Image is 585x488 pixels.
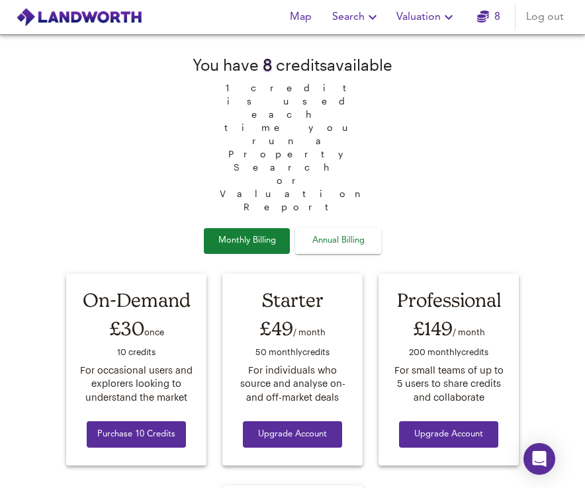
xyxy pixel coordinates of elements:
[193,54,392,76] div: You have credit s available
[79,286,194,313] div: On-Demand
[235,286,350,313] div: Starter
[391,313,506,343] div: £149
[467,4,510,30] button: 8
[521,4,569,30] button: Log out
[391,343,506,363] div: 200 monthly credit s
[293,327,326,337] span: / month
[79,343,194,363] div: 10 credit s
[526,8,564,26] span: Log out
[16,7,142,27] img: logo
[477,8,500,26] a: 8
[391,286,506,313] div: Professional
[235,343,350,363] div: 50 monthly credit s
[399,421,498,448] button: Upgrade Account
[97,427,175,442] span: Purchase 10 Credits
[410,427,488,442] span: Upgrade Account
[391,4,462,30] button: Valuation
[391,364,506,405] div: For small teams of up to 5 users to share credits and collaborate
[396,8,457,26] span: Valuation
[235,313,350,343] div: £49
[523,443,555,475] div: Open Intercom Messenger
[213,76,372,214] span: 1 credit is used each time you run a Property Search or Valuation Report
[305,233,371,249] span: Annual Billing
[87,421,186,448] button: Purchase 10 Credits
[263,56,272,74] span: 8
[235,364,350,405] div: For individuals who source and analyse on- and off-market deals
[243,421,342,448] button: Upgrade Account
[332,8,381,26] span: Search
[453,327,485,337] span: / month
[279,4,322,30] button: Map
[327,4,386,30] button: Search
[79,364,194,405] div: For occasional users and explorers looking to understand the market
[285,8,316,26] span: Map
[295,228,381,254] button: Annual Billing
[144,327,164,337] span: once
[253,427,332,442] span: Upgrade Account
[79,313,194,343] div: £30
